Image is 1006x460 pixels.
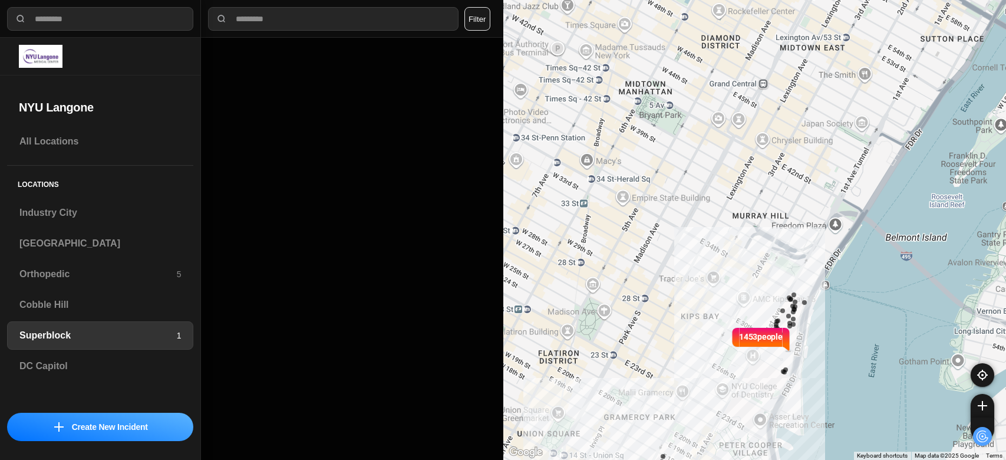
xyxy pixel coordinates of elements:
img: recenter [977,370,988,380]
a: Orthopedic5 [7,260,193,288]
img: zoom-in [978,401,987,410]
button: recenter [971,363,994,387]
img: search [216,13,227,25]
p: 5 [177,268,182,280]
h2: NYU Langone [19,99,182,116]
a: All Locations [7,127,193,156]
img: Google [506,445,545,460]
button: zoom-out [971,418,994,441]
a: DC Capitol [7,352,193,380]
p: 1 [177,330,182,341]
button: Filter [464,7,490,31]
img: icon [54,422,64,432]
h3: Superblock [19,328,177,343]
img: logo [19,45,62,68]
a: Industry City [7,199,193,227]
span: Map data ©2025 Google [915,452,979,459]
h5: Locations [7,166,193,199]
a: [GEOGRAPHIC_DATA] [7,229,193,258]
h3: DC Capitol [19,359,181,373]
button: zoom-in [971,394,994,418]
h3: [GEOGRAPHIC_DATA] [19,236,181,251]
img: search [15,13,27,25]
button: iconCreate New Incident [7,413,193,441]
img: zoom-out [978,425,987,434]
img: notch [783,326,791,352]
h3: Cobble Hill [19,298,181,312]
img: notch [730,326,739,352]
a: Superblock1 [7,321,193,350]
p: 1453 people [739,331,783,357]
h3: Orthopedic [19,267,177,281]
a: Terms (opens in new tab) [986,452,1002,459]
h3: All Locations [19,134,181,149]
p: Create New Incident [72,421,148,433]
a: Open this area in Google Maps (opens a new window) [506,445,545,460]
a: Cobble Hill [7,291,193,319]
h3: Industry City [19,206,181,220]
button: Keyboard shortcuts [857,452,908,460]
